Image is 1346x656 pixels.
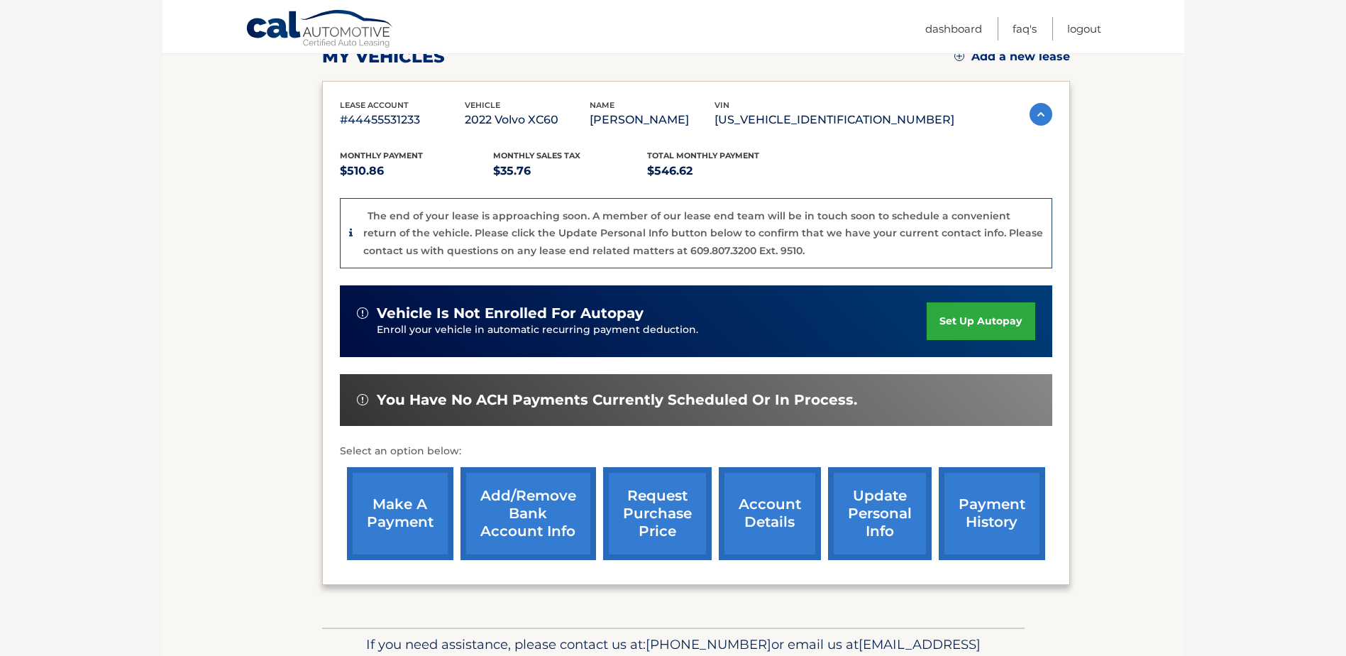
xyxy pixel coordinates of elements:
p: Enroll your vehicle in automatic recurring payment deduction. [377,322,927,338]
p: The end of your lease is approaching soon. A member of our lease end team will be in touch soon t... [363,209,1043,257]
span: vehicle is not enrolled for autopay [377,305,644,322]
a: Cal Automotive [246,9,395,50]
img: accordion-active.svg [1030,103,1052,126]
a: Add/Remove bank account info [460,467,596,560]
p: #44455531233 [340,110,465,130]
span: vin [715,100,729,110]
a: make a payment [347,467,453,560]
a: set up autopay [927,302,1035,340]
p: $510.86 [340,161,494,181]
a: Logout [1067,17,1101,40]
span: You have no ACH payments currently scheduled or in process. [377,391,857,409]
a: account details [719,467,821,560]
span: Monthly Payment [340,151,423,160]
p: 2022 Volvo XC60 [465,110,590,130]
span: Monthly sales Tax [493,151,580,160]
span: [PHONE_NUMBER] [646,636,771,652]
p: [PERSON_NAME] [590,110,715,130]
img: alert-white.svg [357,394,368,405]
span: Total Monthly Payment [647,151,759,160]
p: $546.62 [647,161,801,181]
span: name [590,100,614,110]
p: [US_VEHICLE_IDENTIFICATION_NUMBER] [715,110,954,130]
img: add.svg [954,51,964,61]
p: Select an option below: [340,443,1052,460]
a: Dashboard [925,17,982,40]
h2: my vehicles [322,46,445,67]
a: FAQ's [1013,17,1037,40]
a: request purchase price [603,467,712,560]
span: vehicle [465,100,500,110]
p: $35.76 [493,161,647,181]
a: Add a new lease [954,50,1070,64]
span: lease account [340,100,409,110]
a: payment history [939,467,1045,560]
a: update personal info [828,467,932,560]
img: alert-white.svg [357,307,368,319]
